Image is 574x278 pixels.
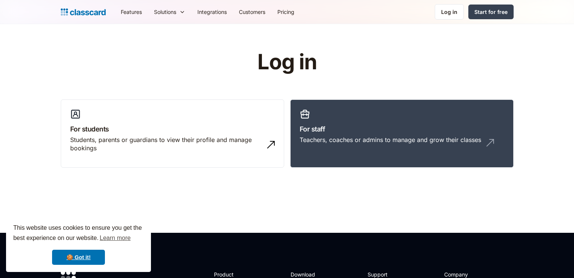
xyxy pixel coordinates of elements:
a: Log in [435,4,464,20]
a: For staffTeachers, coaches or admins to manage and grow their classes [290,99,514,168]
div: Solutions [154,8,176,16]
a: Features [115,3,148,20]
a: For studentsStudents, parents or guardians to view their profile and manage bookings [61,99,284,168]
div: Teachers, coaches or admins to manage and grow their classes [300,136,481,144]
h3: For students [70,124,275,134]
h3: For staff [300,124,504,134]
a: Start for free [468,5,514,19]
a: learn more about cookies [98,232,132,244]
a: Pricing [271,3,300,20]
a: dismiss cookie message [52,250,105,265]
div: Students, parents or guardians to view their profile and manage bookings [70,136,260,153]
div: Start for free [474,8,508,16]
a: home [61,7,106,17]
a: Integrations [191,3,233,20]
h1: Log in [167,50,407,74]
a: Customers [233,3,271,20]
div: Log in [441,8,457,16]
div: cookieconsent [6,216,151,272]
span: This website uses cookies to ensure you get the best experience on our website. [13,223,144,244]
div: Solutions [148,3,191,20]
